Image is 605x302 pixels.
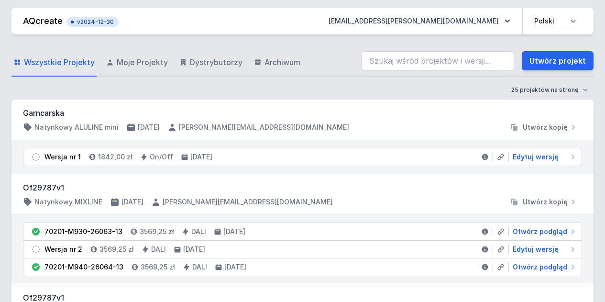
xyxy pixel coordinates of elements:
span: Otwórz podgląd [513,227,567,236]
span: Utwórz kopię [523,123,568,132]
a: Edytuj wersję [509,152,578,162]
a: Moje Projekty [104,49,170,77]
h4: 1842,00 zł [98,152,132,162]
a: AQcreate [23,16,63,26]
h4: [DATE] [223,227,245,236]
h4: DALI [191,227,206,236]
button: [EMAIL_ADDRESS][PERSON_NAME][DOMAIN_NAME] [321,12,518,30]
h4: [DATE] [190,152,212,162]
div: 70201-M940-26064-13 [44,262,123,272]
a: Archiwum [252,49,302,77]
div: Wersja nr 2 [44,245,82,254]
h4: [PERSON_NAME][EMAIL_ADDRESS][DOMAIN_NAME] [179,123,349,132]
h4: [PERSON_NAME][EMAIL_ADDRESS][DOMAIN_NAME] [163,197,333,207]
h4: 3569,25 zł [140,227,174,236]
span: Wszystkie Projekty [24,56,95,68]
span: Archiwum [264,56,300,68]
h4: On/Off [150,152,173,162]
div: Wersja nr 1 [44,152,81,162]
span: Utwórz kopię [523,197,568,207]
span: Edytuj wersję [513,152,559,162]
img: draft.svg [31,152,41,162]
h4: [DATE] [183,245,205,254]
span: Moje Projekty [117,56,168,68]
h4: 3569,25 zł [141,262,175,272]
div: 70201-M930-26063-13 [44,227,122,236]
h4: DALI [151,245,166,254]
button: Utwórz kopię [506,197,582,207]
h4: [DATE] [224,262,246,272]
select: Wybierz język [528,12,582,30]
h4: Natynkowy ALULINE mini [34,123,119,132]
h4: 3569,25 zł [99,245,134,254]
span: Dystrybutorzy [190,56,242,68]
h4: DALI [192,262,207,272]
a: Otwórz podgląd [509,262,578,272]
a: Dystrybutorzy [177,49,244,77]
h3: Of29787v1 [23,182,582,193]
a: Utwórz projekt [522,51,594,70]
span: Edytuj wersję [513,245,559,254]
h4: [DATE] [138,123,160,132]
img: draft.svg [31,245,41,254]
input: Szukaj wśród projektów i wersji... [361,51,514,70]
button: Utwórz kopię [506,123,582,132]
span: v2024-12-30 [71,18,114,26]
a: Edytuj wersję [509,245,578,254]
h3: Garncarska [23,107,582,119]
button: v2024-12-30 [66,15,119,27]
a: Otwórz podgląd [509,227,578,236]
h4: Natynkowy MIXLINE [34,197,102,207]
h4: [DATE] [121,197,143,207]
span: Otwórz podgląd [513,262,567,272]
a: Wszystkie Projekty [11,49,97,77]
